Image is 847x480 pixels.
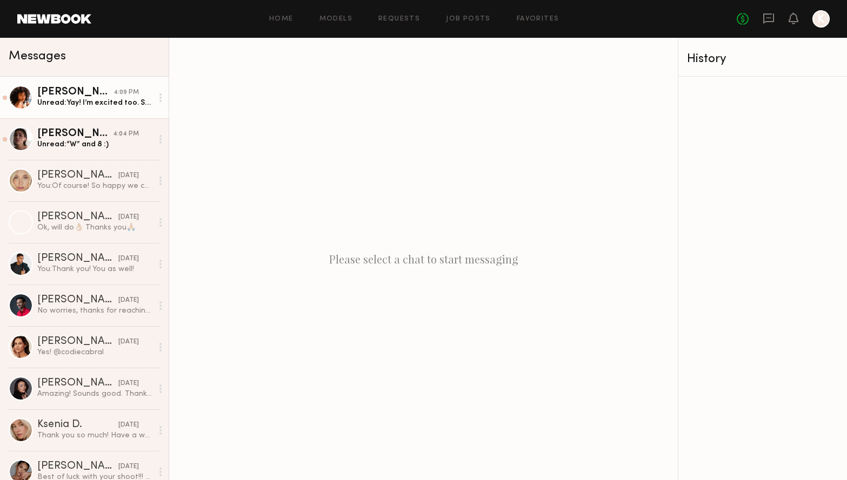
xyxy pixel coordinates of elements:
[118,462,139,472] div: [DATE]
[37,170,118,181] div: [PERSON_NAME]
[9,50,66,63] span: Messages
[118,171,139,181] div: [DATE]
[37,98,152,108] div: Unread: Yay! I’m excited too. Sounds good thank you so much!
[118,337,139,347] div: [DATE]
[37,347,152,357] div: Yes! @codiecabral
[37,430,152,441] div: Thank you so much! Have a wonderful day!
[118,420,139,430] div: [DATE]
[37,212,118,222] div: [PERSON_NAME]
[118,254,139,264] div: [DATE]
[118,295,139,306] div: [DATE]
[37,461,118,472] div: [PERSON_NAME]
[114,87,139,98] div: 4:09 PM
[113,129,139,139] div: 4:04 PM
[812,10,830,28] a: K
[269,16,294,23] a: Home
[37,336,118,347] div: [PERSON_NAME]
[37,264,152,274] div: You: Thank you! You as well!
[37,181,152,191] div: You: Of course! So happy we could get this project completed & will reach out again soon for some...
[37,87,114,98] div: [PERSON_NAME]
[37,129,113,139] div: [PERSON_NAME]
[687,53,838,65] div: History
[378,16,420,23] a: Requests
[169,38,678,480] div: Please select a chat to start messaging
[37,295,118,306] div: [PERSON_NAME]
[118,378,139,389] div: [DATE]
[446,16,491,23] a: Job Posts
[37,389,152,399] div: Amazing! Sounds good. Thank you
[37,139,152,150] div: Unread: “W” and 8 :)
[517,16,559,23] a: Favorites
[37,378,118,389] div: [PERSON_NAME]
[118,212,139,222] div: [DATE]
[37,253,118,264] div: [PERSON_NAME]
[37,306,152,316] div: No worries, thanks for reaching out [PERSON_NAME]
[37,420,118,430] div: Ksenia D.
[37,222,152,233] div: Ok, will do👌🏼 Thanks you🙏🏼
[319,16,352,23] a: Models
